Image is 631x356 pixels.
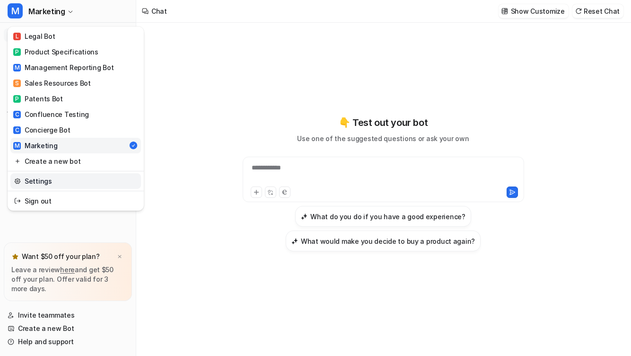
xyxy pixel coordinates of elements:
[13,94,63,104] div: Patents Bot
[13,142,21,150] span: M
[13,95,21,103] span: P
[14,176,21,186] img: reset
[13,62,114,72] div: Management Reporting Bot
[13,109,89,119] div: Confluence Testing
[8,3,23,18] span: M
[14,156,21,166] img: reset
[13,141,57,151] div: Marketing
[13,126,21,134] span: C
[13,64,21,71] span: M
[28,5,65,18] span: Marketing
[13,47,98,57] div: Product Specifications
[14,196,21,206] img: reset
[13,33,21,40] span: L
[10,153,141,169] a: Create a new bot
[10,173,141,189] a: Settings
[13,48,21,56] span: P
[13,31,55,41] div: Legal Bot
[10,193,141,209] a: Sign out
[13,125,70,135] div: Concierge Bot
[8,27,144,211] div: MMarketing
[13,80,21,87] span: S
[13,111,21,118] span: C
[13,78,91,88] div: Sales Resources Bot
